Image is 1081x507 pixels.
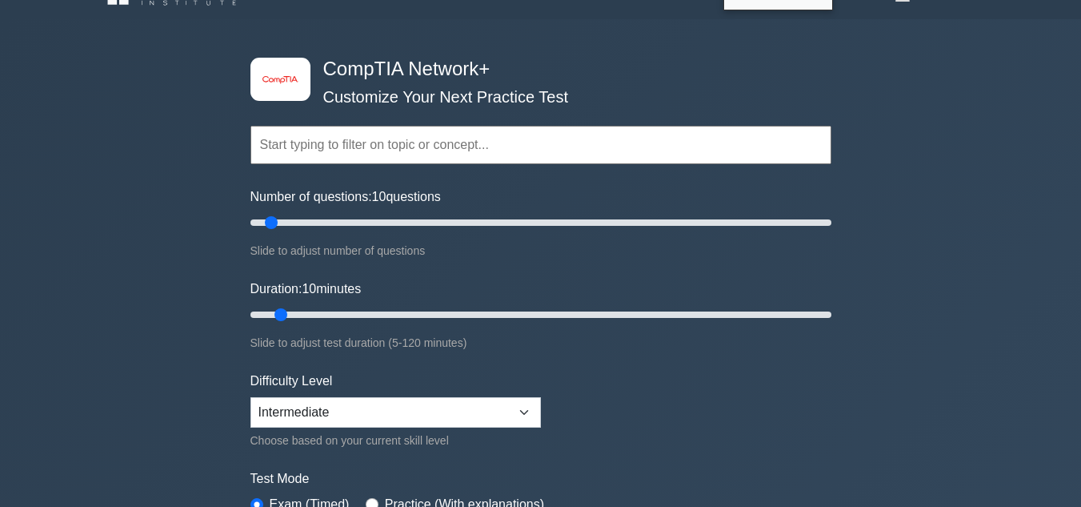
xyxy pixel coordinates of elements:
[302,282,316,296] span: 10
[250,126,831,164] input: Start typing to filter on topic or concept...
[250,333,831,352] div: Slide to adjust test duration (5-120 minutes)
[317,58,753,81] h4: CompTIA Network+
[250,280,362,299] label: Duration: minutes
[250,372,333,391] label: Difficulty Level
[250,187,441,207] label: Number of questions: questions
[250,431,541,450] div: Choose based on your current skill level
[250,469,831,489] label: Test Mode
[250,241,831,260] div: Slide to adjust number of questions
[372,190,386,203] span: 10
